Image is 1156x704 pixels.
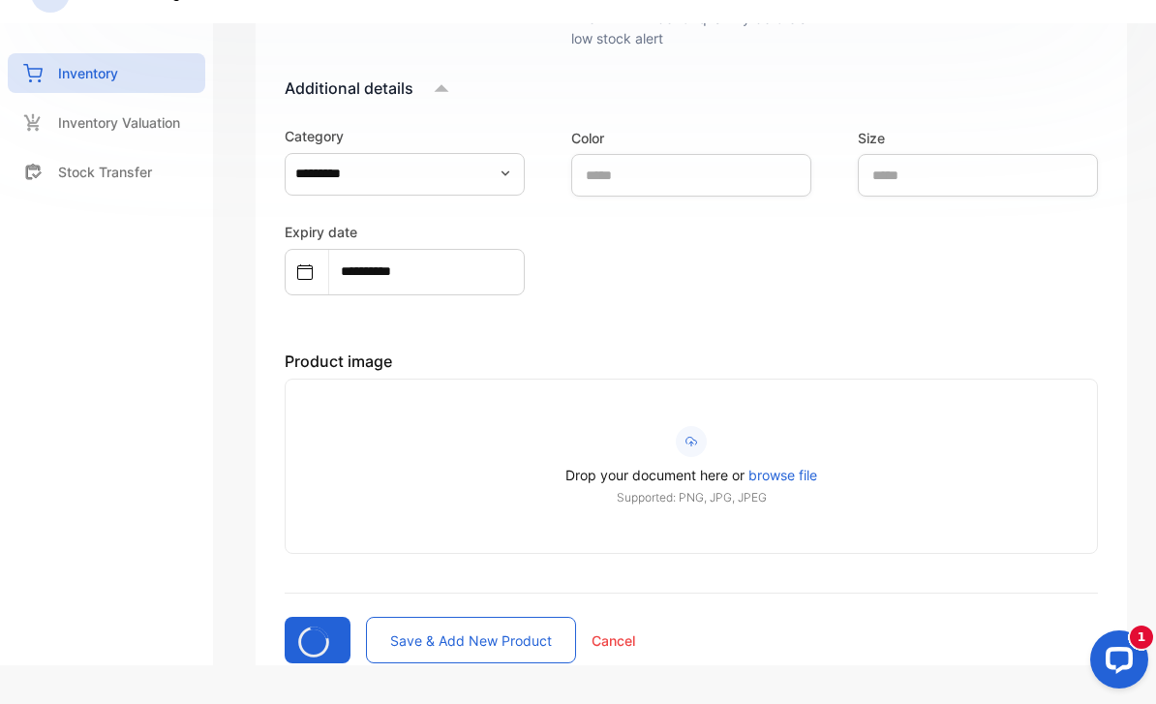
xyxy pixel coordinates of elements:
[58,112,180,133] p: Inventory Valuation
[571,8,811,48] p: The min. number of quantity before a low stock alert
[285,224,357,240] label: Expiry date
[58,63,118,83] p: Inventory
[8,103,205,142] a: Inventory Valuation
[366,617,576,663] button: Save & add new product
[592,630,635,651] p: Cancel
[748,467,817,483] span: browse file
[1075,623,1156,704] iframe: LiveChat chat widget
[285,77,413,100] p: Additional details
[58,162,152,182] p: Stock Transfer
[285,126,525,146] label: Category
[285,350,1098,373] p: Product image
[858,128,1098,148] label: Size
[571,128,811,148] label: Color
[8,53,205,93] a: Inventory
[565,467,745,483] span: Drop your document here or
[8,152,205,192] a: Stock Transfer
[332,489,1050,506] p: Supported: PNG, JPG, JPEG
